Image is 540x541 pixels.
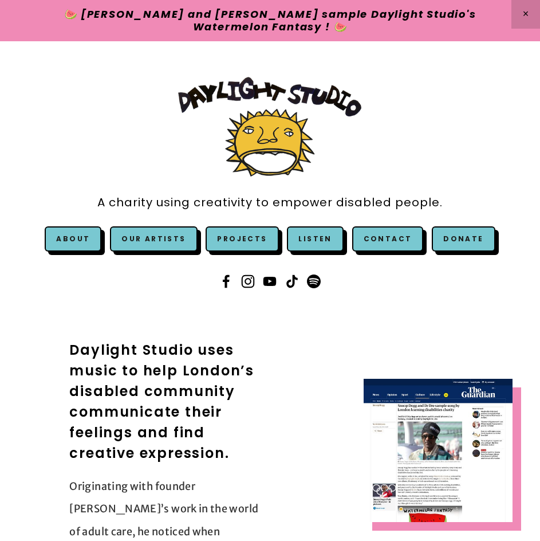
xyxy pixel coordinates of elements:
a: Projects [206,226,278,252]
a: A charity using creativity to empower disabled people. [97,190,443,215]
a: About [56,234,90,244]
h2: Daylight Studio uses music to help London’s disabled community communicate their feelings and fin... [69,340,260,464]
a: Listen [298,234,332,244]
a: Donate [432,226,495,252]
img: Daylight Studio [178,77,361,176]
a: Our Artists [110,226,197,252]
a: Contact [352,226,424,252]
